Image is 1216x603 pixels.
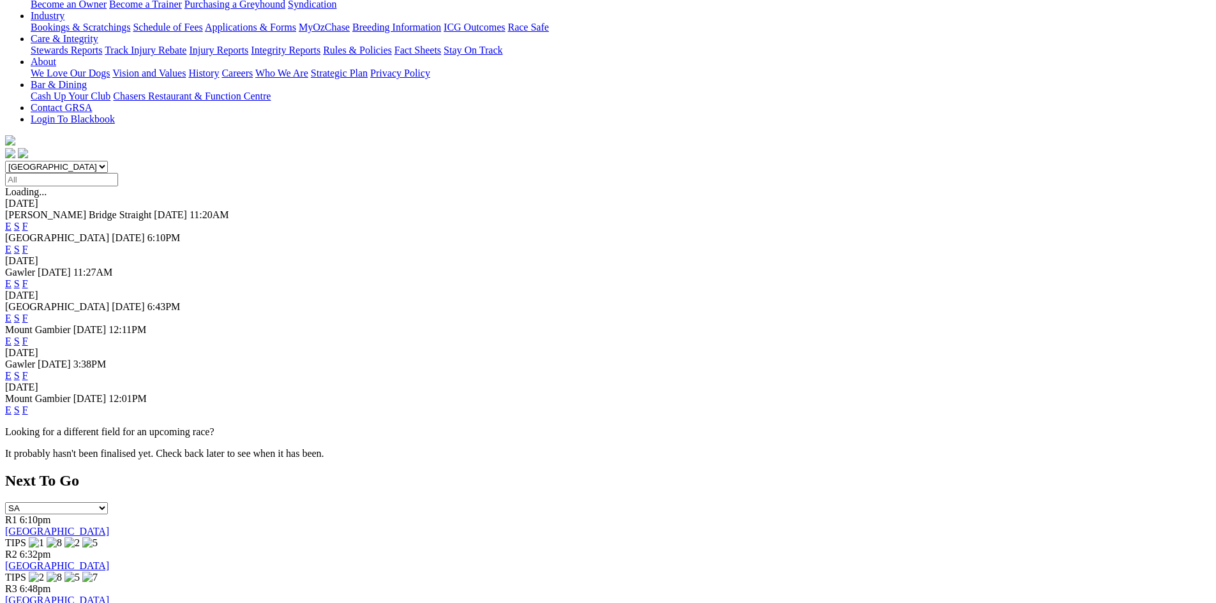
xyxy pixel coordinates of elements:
[113,91,271,101] a: Chasers Restaurant & Function Centre
[311,68,368,78] a: Strategic Plan
[31,22,130,33] a: Bookings & Scratchings
[22,336,28,346] a: F
[5,537,26,548] span: TIPS
[14,244,20,255] a: S
[5,472,1211,489] h2: Next To Go
[31,102,92,113] a: Contact GRSA
[31,68,1211,79] div: About
[29,572,44,583] img: 2
[47,537,62,549] img: 8
[5,278,11,289] a: E
[5,514,17,525] span: R1
[22,244,28,255] a: F
[20,583,51,594] span: 6:48pm
[5,173,118,186] input: Select date
[205,22,296,33] a: Applications & Forms
[112,232,145,243] span: [DATE]
[31,114,115,124] a: Login To Blackbook
[5,221,11,232] a: E
[38,359,71,369] span: [DATE]
[31,91,110,101] a: Cash Up Your Club
[31,10,64,21] a: Industry
[5,405,11,415] a: E
[31,22,1211,33] div: Industry
[188,68,219,78] a: History
[29,537,44,549] img: 1
[14,370,20,381] a: S
[82,572,98,583] img: 7
[5,359,35,369] span: Gawler
[5,526,109,537] a: [GEOGRAPHIC_DATA]
[22,313,28,324] a: F
[147,301,181,312] span: 6:43PM
[73,393,107,404] span: [DATE]
[73,324,107,335] span: [DATE]
[394,45,441,56] a: Fact Sheets
[73,267,113,278] span: 11:27AM
[444,22,505,33] a: ICG Outcomes
[133,22,202,33] a: Schedule of Fees
[255,68,308,78] a: Who We Are
[109,393,147,404] span: 12:01PM
[5,135,15,145] img: logo-grsa-white.png
[5,336,11,346] a: E
[22,278,28,289] a: F
[154,209,187,220] span: [DATE]
[5,448,324,459] partial: It probably hasn't been finalised yet. Check back later to see when it has been.
[5,370,11,381] a: E
[18,148,28,158] img: twitter.svg
[38,267,71,278] span: [DATE]
[22,370,28,381] a: F
[14,313,20,324] a: S
[82,537,98,549] img: 5
[5,324,71,335] span: Mount Gambier
[190,209,229,220] span: 11:20AM
[14,221,20,232] a: S
[105,45,186,56] a: Track Injury Rebate
[444,45,502,56] a: Stay On Track
[5,382,1211,393] div: [DATE]
[221,68,253,78] a: Careers
[5,232,109,243] span: [GEOGRAPHIC_DATA]
[5,255,1211,267] div: [DATE]
[323,45,392,56] a: Rules & Policies
[147,232,181,243] span: 6:10PM
[31,45,102,56] a: Stewards Reports
[14,405,20,415] a: S
[14,336,20,346] a: S
[31,45,1211,56] div: Care & Integrity
[5,426,1211,438] p: Looking for a different field for an upcoming race?
[5,244,11,255] a: E
[5,572,26,583] span: TIPS
[5,393,71,404] span: Mount Gambier
[5,560,109,571] a: [GEOGRAPHIC_DATA]
[31,79,87,90] a: Bar & Dining
[31,56,56,67] a: About
[370,68,430,78] a: Privacy Policy
[47,572,62,583] img: 8
[507,22,548,33] a: Race Safe
[5,301,109,312] span: [GEOGRAPHIC_DATA]
[5,267,35,278] span: Gawler
[64,572,80,583] img: 5
[31,91,1211,102] div: Bar & Dining
[112,301,145,312] span: [DATE]
[5,583,17,594] span: R3
[5,198,1211,209] div: [DATE]
[31,33,98,44] a: Care & Integrity
[352,22,441,33] a: Breeding Information
[5,186,47,197] span: Loading...
[5,209,151,220] span: [PERSON_NAME] Bridge Straight
[5,347,1211,359] div: [DATE]
[73,359,107,369] span: 3:38PM
[112,68,186,78] a: Vision and Values
[20,514,51,525] span: 6:10pm
[299,22,350,33] a: MyOzChase
[5,290,1211,301] div: [DATE]
[22,405,28,415] a: F
[31,68,110,78] a: We Love Our Dogs
[5,148,15,158] img: facebook.svg
[64,537,80,549] img: 2
[5,313,11,324] a: E
[251,45,320,56] a: Integrity Reports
